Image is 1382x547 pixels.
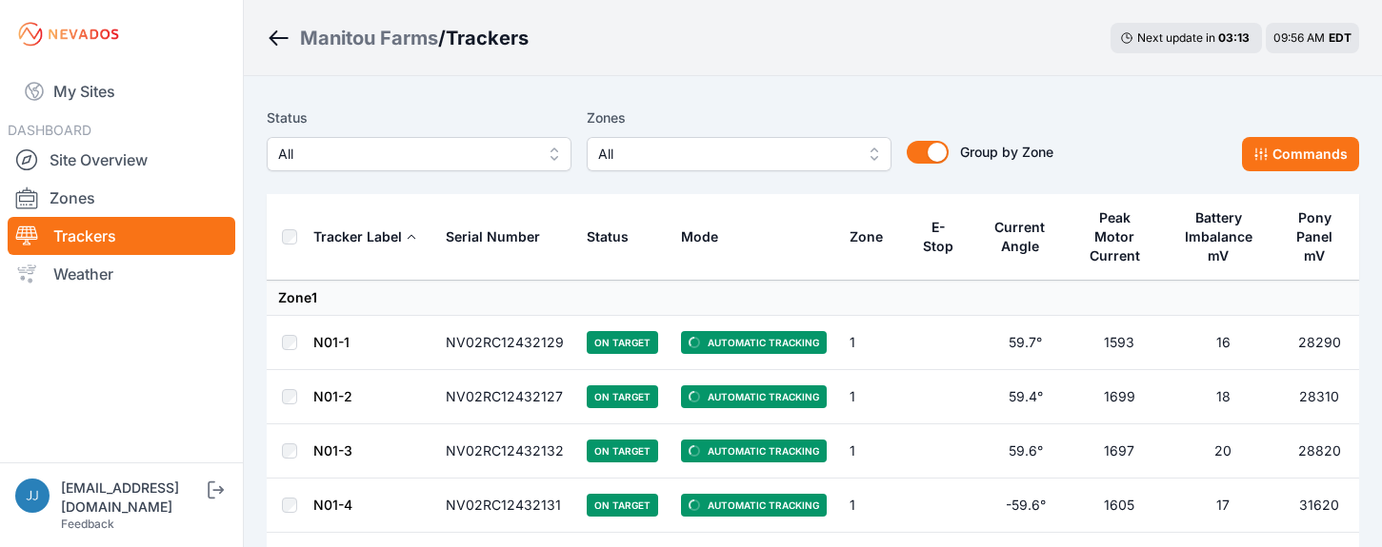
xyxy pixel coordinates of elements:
td: 1 [838,424,910,479]
button: All [267,137,571,171]
span: EDT [1329,30,1352,45]
button: Commands [1242,137,1359,171]
div: Status [587,227,629,246]
span: Next update in [1137,30,1215,45]
a: Site Overview [8,141,235,179]
td: 1593 [1072,316,1167,370]
div: Pony Panel mV [1291,208,1338,265]
button: All [587,137,891,171]
img: jjones@prismpower.solar [15,479,50,513]
button: E-Stop [921,205,968,269]
td: NV02RC12432129 [434,316,575,370]
button: Pony Panel mV [1291,195,1348,279]
td: 18 [1167,370,1279,424]
td: 59.4° [979,370,1072,424]
div: Serial Number [446,227,540,246]
button: Peak Motor Current [1083,195,1155,279]
div: Peak Motor Current [1083,208,1146,265]
td: 1697 [1072,424,1167,479]
td: 1 [838,370,910,424]
span: Automatic Tracking [681,385,827,408]
div: Battery Imbalance mV [1178,208,1257,265]
div: Current Angle [991,218,1049,256]
span: All [278,143,533,166]
div: E-Stop [921,218,955,256]
td: -59.6° [979,479,1072,533]
button: Current Angle [991,205,1060,269]
td: 16 [1167,316,1279,370]
td: 59.7° [979,316,1072,370]
nav: Breadcrumb [267,13,529,63]
label: Status [267,107,571,129]
span: 09:56 AM [1273,30,1325,45]
span: DASHBOARD [8,122,91,138]
div: 03 : 13 [1218,30,1252,46]
button: Zone [850,214,898,260]
button: Status [587,214,644,260]
a: N01-3 [313,442,352,459]
a: Feedback [61,517,114,531]
label: Zones [587,107,891,129]
td: 1605 [1072,479,1167,533]
td: 1 [838,479,910,533]
a: Weather [8,255,235,293]
div: Mode [681,227,718,246]
a: Trackers [8,217,235,255]
div: Zone [850,227,883,246]
td: Zone 1 [267,281,1359,316]
span: On Target [587,440,658,462]
td: NV02RC12432131 [434,479,575,533]
td: 1 [838,316,910,370]
span: On Target [587,331,658,354]
a: My Sites [8,68,235,114]
td: 28290 [1279,316,1359,370]
span: Automatic Tracking [681,494,827,517]
img: Nevados [15,19,122,49]
span: Group by Zone [960,144,1053,160]
button: Serial Number [446,214,555,260]
td: NV02RC12432127 [434,370,575,424]
td: 31620 [1279,479,1359,533]
span: / [438,25,446,51]
td: 28820 [1279,424,1359,479]
span: On Target [587,494,658,517]
a: Zones [8,179,235,217]
td: 59.6° [979,424,1072,479]
td: 1699 [1072,370,1167,424]
button: Battery Imbalance mV [1178,195,1268,279]
td: 28310 [1279,370,1359,424]
h3: Trackers [446,25,529,51]
td: 20 [1167,424,1279,479]
a: N01-4 [313,497,352,513]
a: N01-2 [313,388,352,404]
span: On Target [587,385,658,408]
span: Automatic Tracking [681,440,827,462]
span: Automatic Tracking [681,331,827,354]
a: Manitou Farms [300,25,438,51]
div: [EMAIL_ADDRESS][DOMAIN_NAME] [61,479,204,517]
a: N01-1 [313,334,350,350]
td: NV02RC12432132 [434,424,575,479]
button: Tracker Label [313,214,417,260]
div: Tracker Label [313,227,402,246]
td: 17 [1167,479,1279,533]
button: Mode [681,214,733,260]
span: All [598,143,853,166]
